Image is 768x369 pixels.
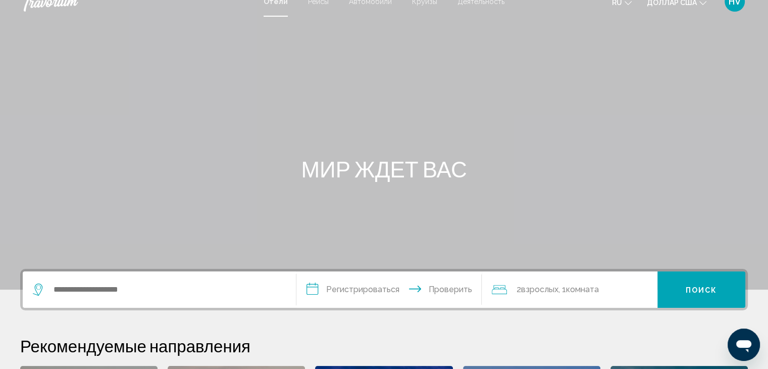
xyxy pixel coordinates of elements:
font: комната [566,285,598,294]
font: Рекомендуемые направления [20,336,250,356]
font: Поиск [686,286,718,294]
font: взрослых [521,285,558,294]
button: Путешественники: 2 взрослых, 0 детей [482,271,657,308]
button: Поиск [657,271,745,308]
font: 2 [516,285,521,294]
font: , 1 [558,285,566,294]
button: Даты заезда и выезда [296,271,482,308]
font: МИР ЖДЕТ ВАС [301,156,467,182]
iframe: Кнопка запуска окна обмена сообщениями [728,329,760,361]
div: Виджет поиска [23,271,745,308]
